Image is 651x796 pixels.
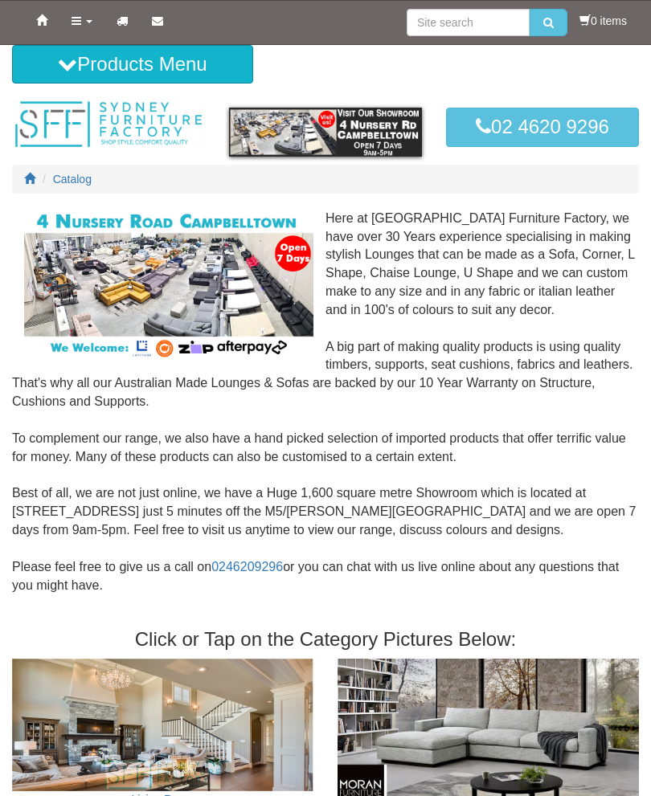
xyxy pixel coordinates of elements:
[446,108,639,146] a: 02 4620 9296
[12,100,205,149] img: Sydney Furniture Factory
[407,9,530,36] input: Site search
[12,629,639,650] h3: Click or Tap on the Category Pictures Below:
[211,560,283,574] a: 0246209296
[12,210,639,614] div: Here at [GEOGRAPHIC_DATA] Furniture Factory, we have over 30 Years experience specialising in mak...
[229,108,422,156] img: showroom.gif
[53,173,92,186] a: Catalog
[579,13,627,29] li: 0 items
[12,45,253,84] button: Products Menu
[12,659,313,791] img: Living Room
[24,210,313,360] img: Corner Modular Lounges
